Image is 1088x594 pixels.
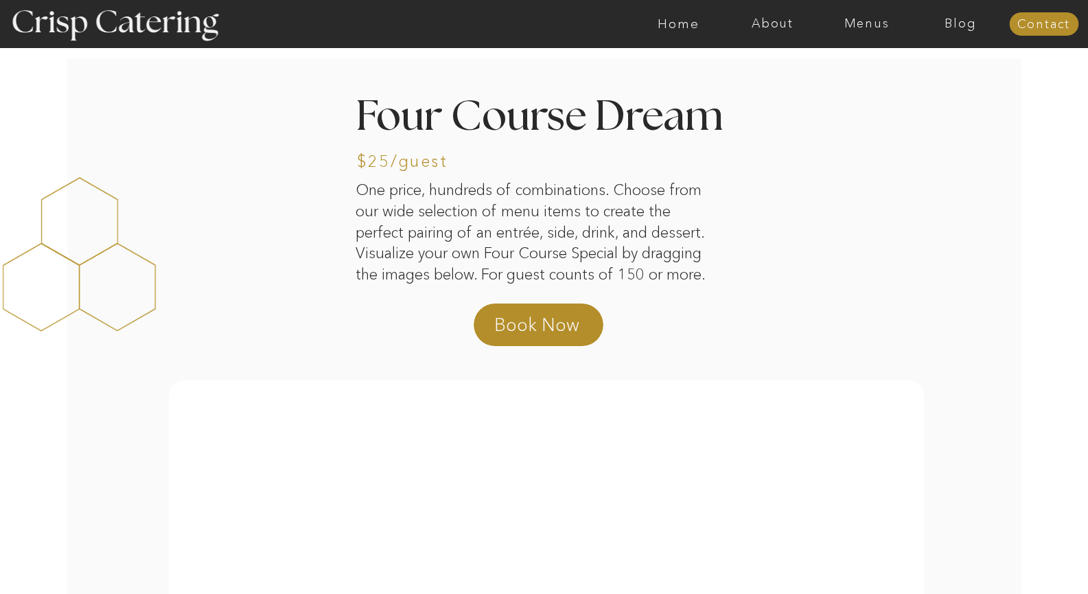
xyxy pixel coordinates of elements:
a: About [726,17,820,31]
a: Contact [1009,18,1078,32]
iframe: podium webchat widget bubble [951,525,1088,594]
a: Blog [914,17,1008,31]
a: Menus [820,17,914,31]
h3: $25/guest [357,153,471,173]
a: Home [632,17,726,31]
p: One price, hundreds of combinations. Choose from our wide selection of menu items to create the p... [356,180,720,268]
h2: Four Course Dream [356,97,733,143]
a: Book Now [494,312,615,345]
